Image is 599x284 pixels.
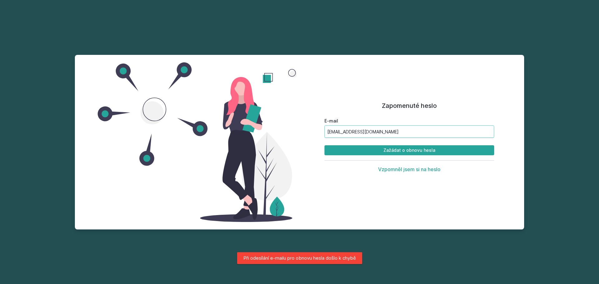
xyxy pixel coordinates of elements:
[378,166,441,172] button: Vzpomněl jsem si na heslo
[324,101,494,110] h1: Zapomenuté heslo
[324,145,494,155] button: Zažádat o obnovu hesla
[237,252,362,264] div: Při odesílání e-mailu pro obnovu hesla došlo k chybě
[324,125,494,138] input: Tvoje e-mailová adresa
[324,118,494,124] label: E-mail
